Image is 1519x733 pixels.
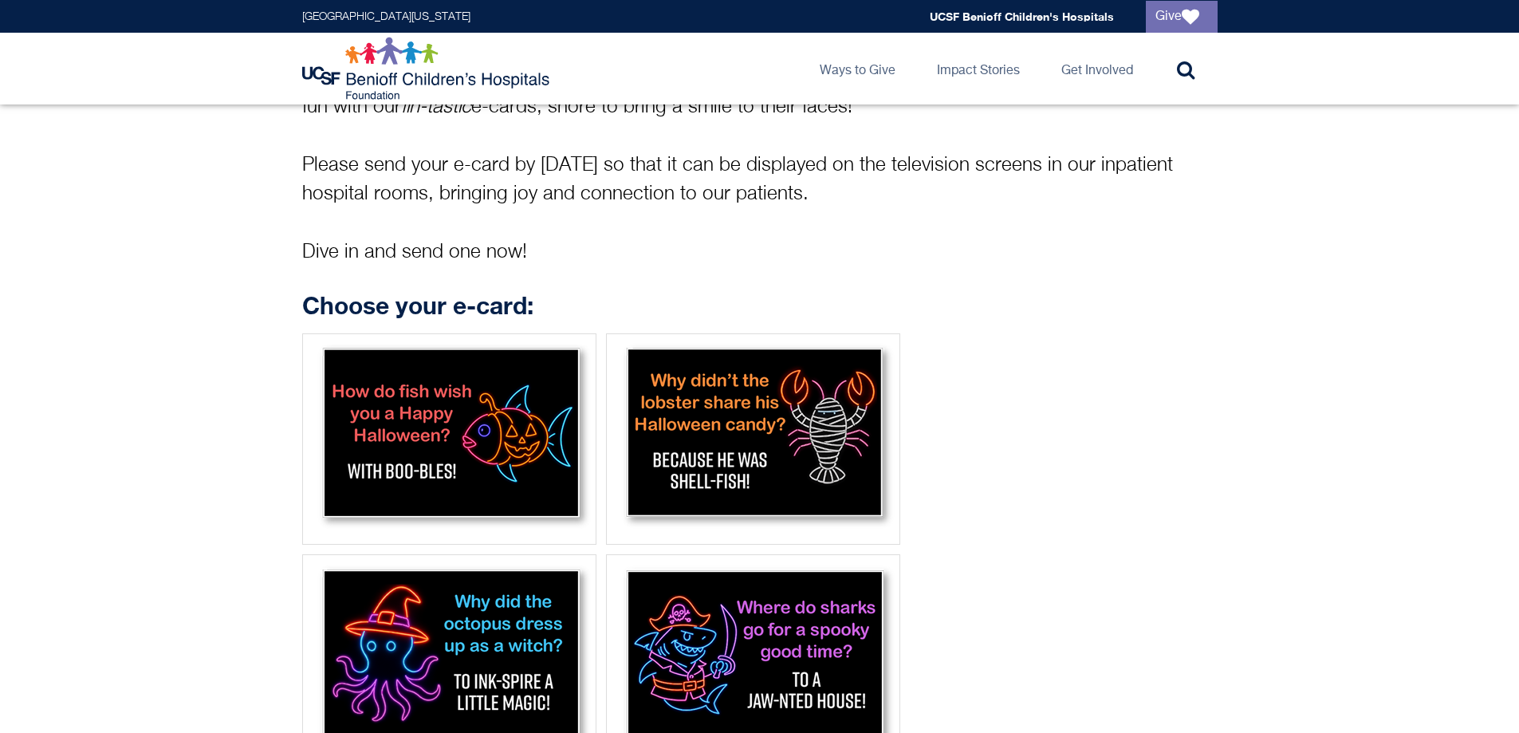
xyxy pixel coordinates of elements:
img: Lobster [612,339,895,534]
strong: Choose your e-card: [302,291,533,320]
a: Get Involved [1049,33,1146,104]
a: Impact Stories [924,33,1033,104]
img: Logo for UCSF Benioff Children's Hospitals Foundation [302,37,553,100]
i: fin-tastic [401,97,471,116]
a: [GEOGRAPHIC_DATA][US_STATE] [302,11,470,22]
div: Lobster [606,333,900,545]
a: Ways to Give [807,33,908,104]
a: Give [1146,1,1218,33]
p: The strength and hope we see in our children and families every day are inspiring. Holidays are a... [302,33,1218,267]
a: UCSF Benioff Children's Hospitals [930,10,1114,23]
div: Fish [302,333,596,545]
img: Fish [308,339,591,534]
